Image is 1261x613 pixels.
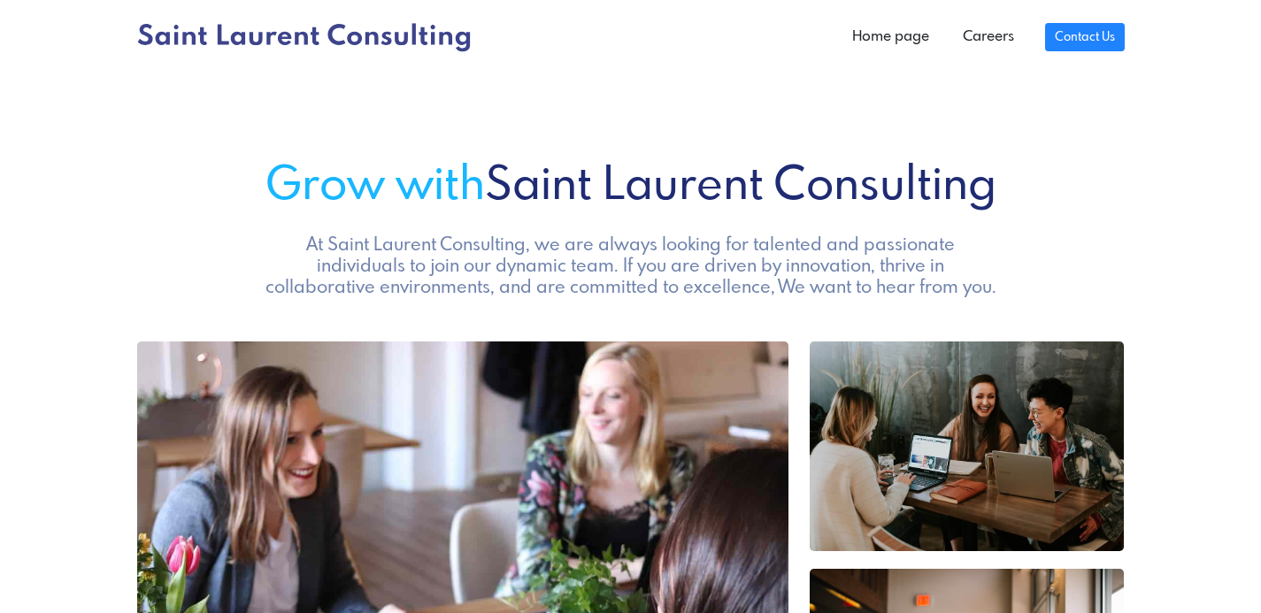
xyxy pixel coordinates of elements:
[1045,23,1124,51] a: Contact Us
[137,160,1125,214] h1: Saint Laurent Consulting
[946,19,1031,55] a: Careers
[260,235,1001,299] h5: At Saint Laurent Consulting, we are always looking for talented and passionate individuals to joi...
[835,19,946,55] a: Home page
[265,164,485,210] span: Grow with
